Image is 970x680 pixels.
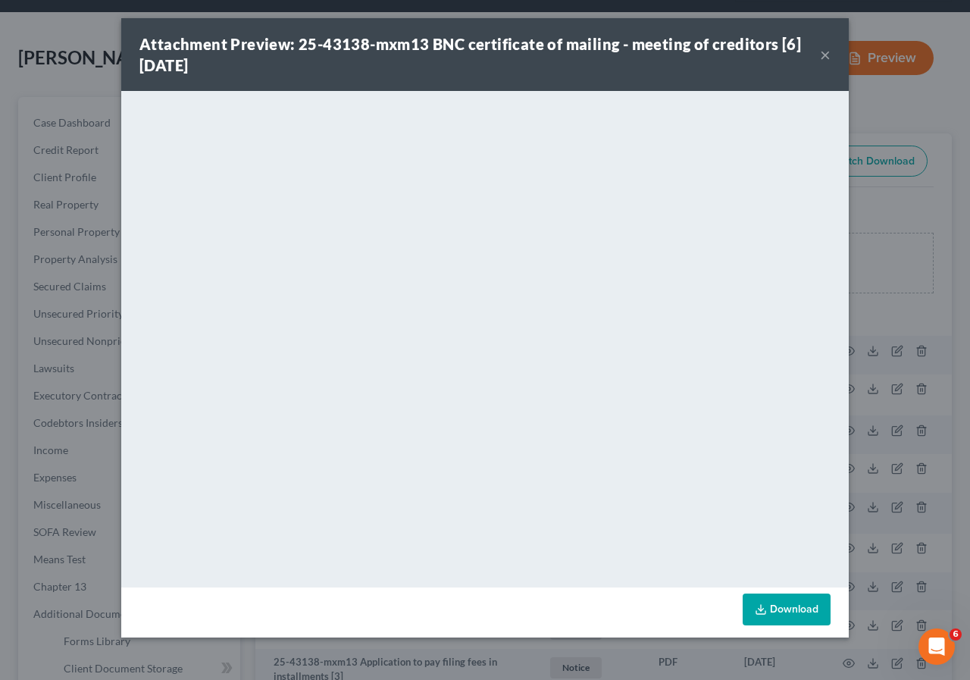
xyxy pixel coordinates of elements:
button: × [820,45,831,64]
iframe: Intercom live chat [918,628,955,665]
strong: Attachment Preview: 25-43138-mxm13 BNC certificate of mailing - meeting of creditors [6] [DATE] [139,35,801,74]
span: 6 [950,628,962,641]
iframe: <object ng-attr-data='[URL][DOMAIN_NAME]' type='application/pdf' width='100%' height='650px'></ob... [121,91,849,584]
a: Download [743,594,831,625]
